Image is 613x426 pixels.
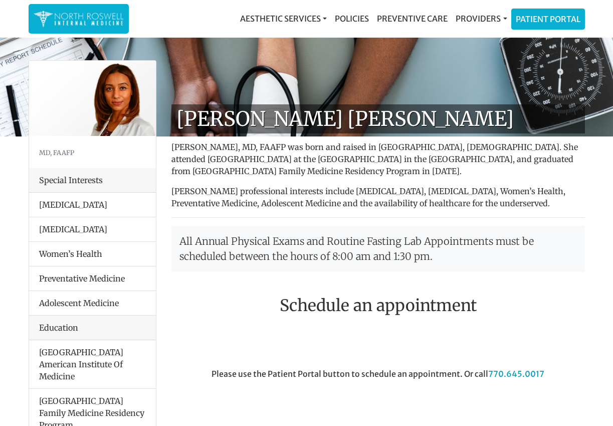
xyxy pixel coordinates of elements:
a: Patient Portal [512,9,584,29]
a: Aesthetic Services [236,9,331,29]
div: Education [29,316,156,340]
h2: Schedule an appointment [171,296,585,315]
li: Women’s Health [29,241,156,266]
p: All Annual Physical Exams and Routine Fasting Lab Appointments must be scheduled between the hour... [171,226,585,272]
a: Policies [331,9,373,29]
small: MD, FAAFP [39,149,74,157]
h1: [PERSON_NAME] [PERSON_NAME] [171,104,585,133]
img: North Roswell Internal Medicine [34,9,124,29]
a: Providers [452,9,511,29]
div: Special Interests [29,168,156,193]
a: 770.645.0017 [488,369,544,379]
a: Preventive Care [373,9,452,29]
p: [PERSON_NAME] professional interests include [MEDICAL_DATA], [MEDICAL_DATA], Women’s Health, Prev... [171,185,585,209]
div: Please use the Patient Portal button to schedule an appointment. Or call [164,368,592,424]
img: Dr. Farah Mubarak Ali MD, FAAFP [29,61,156,136]
li: [GEOGRAPHIC_DATA] American Institute Of Medicine [29,340,156,389]
li: Adolescent Medicine [29,291,156,316]
li: Preventative Medicine [29,266,156,291]
li: [MEDICAL_DATA] [29,193,156,217]
li: [MEDICAL_DATA] [29,217,156,242]
p: [PERSON_NAME], MD, FAAFP was born and raised in [GEOGRAPHIC_DATA], [DEMOGRAPHIC_DATA]. She attend... [171,141,585,177]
